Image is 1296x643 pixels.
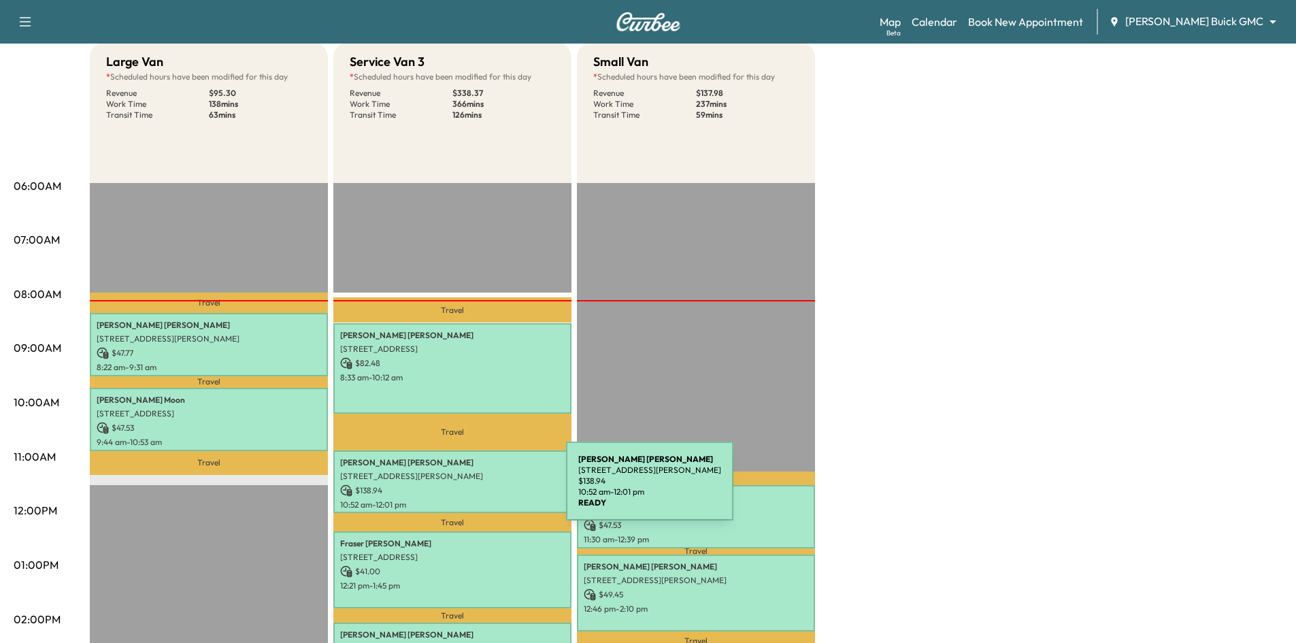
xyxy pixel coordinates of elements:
[97,395,321,406] p: [PERSON_NAME] Moon
[90,293,328,313] p: Travel
[106,99,209,110] p: Work Time
[333,297,571,323] p: Travel
[350,110,452,120] p: Transit Time
[350,88,452,99] p: Revenue
[340,330,565,341] p: [PERSON_NAME] [PERSON_NAME]
[14,286,61,302] p: 08:00AM
[577,548,815,555] p: Travel
[340,538,565,549] p: Fraser [PERSON_NAME]
[106,71,312,82] p: Scheduled hours have been modified for this day
[14,611,61,627] p: 02:00PM
[452,99,555,110] p: 366 mins
[886,28,901,38] div: Beta
[584,589,808,601] p: $ 49.45
[340,471,565,482] p: [STREET_ADDRESS][PERSON_NAME]
[452,88,555,99] p: $ 338.37
[14,557,59,573] p: 01:00PM
[14,231,60,248] p: 07:00AM
[696,99,799,110] p: 237 mins
[333,414,571,450] p: Travel
[350,99,452,110] p: Work Time
[584,534,808,545] p: 11:30 am - 12:39 pm
[90,451,328,475] p: Travel
[880,14,901,30] a: MapBeta
[106,88,209,99] p: Revenue
[97,408,321,419] p: [STREET_ADDRESS]
[593,71,799,82] p: Scheduled hours have been modified for this day
[333,608,571,622] p: Travel
[14,502,57,518] p: 12:00PM
[968,14,1083,30] a: Book New Appointment
[350,71,555,82] p: Scheduled hours have been modified for this day
[584,519,808,531] p: $ 47.53
[616,12,681,31] img: Curbee Logo
[340,565,565,578] p: $ 41.00
[584,575,808,586] p: [STREET_ADDRESS][PERSON_NAME]
[340,580,565,591] p: 12:21 pm - 1:45 pm
[97,320,321,331] p: [PERSON_NAME] [PERSON_NAME]
[340,344,565,355] p: [STREET_ADDRESS]
[97,437,321,448] p: 9:44 am - 10:53 am
[340,552,565,563] p: [STREET_ADDRESS]
[340,372,565,383] p: 8:33 am - 10:12 am
[1125,14,1263,29] span: [PERSON_NAME] Buick GMC
[97,362,321,373] p: 8:22 am - 9:31 am
[696,88,799,99] p: $ 137.98
[340,499,565,510] p: 10:52 am - 12:01 pm
[209,110,312,120] p: 63 mins
[14,448,56,465] p: 11:00AM
[97,347,321,359] p: $ 47.77
[14,340,61,356] p: 09:00AM
[350,52,425,71] h5: Service Van 3
[584,561,808,572] p: [PERSON_NAME] [PERSON_NAME]
[696,110,799,120] p: 59 mins
[106,52,163,71] h5: Large Van
[340,457,565,468] p: [PERSON_NAME] [PERSON_NAME]
[584,604,808,614] p: 12:46 pm - 2:10 pm
[340,357,565,369] p: $ 82.48
[97,333,321,344] p: [STREET_ADDRESS][PERSON_NAME]
[97,422,321,434] p: $ 47.53
[90,376,328,388] p: Travel
[593,99,696,110] p: Work Time
[452,110,555,120] p: 126 mins
[209,99,312,110] p: 138 mins
[209,88,312,99] p: $ 95.30
[106,110,209,120] p: Transit Time
[14,394,59,410] p: 10:00AM
[593,52,648,71] h5: Small Van
[333,513,571,531] p: Travel
[912,14,957,30] a: Calendar
[593,110,696,120] p: Transit Time
[593,88,696,99] p: Revenue
[340,629,565,640] p: [PERSON_NAME] [PERSON_NAME]
[340,484,565,497] p: $ 138.94
[14,178,61,194] p: 06:00AM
